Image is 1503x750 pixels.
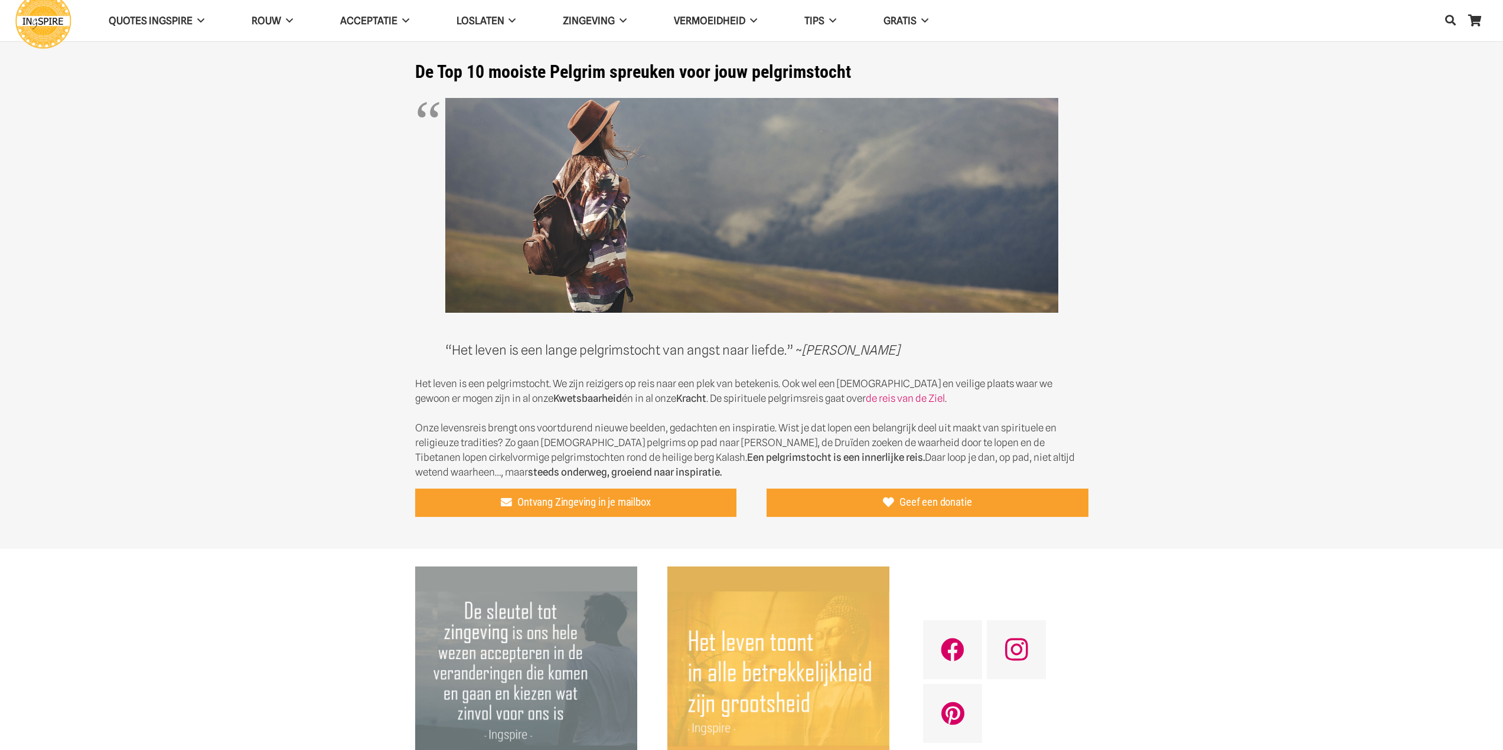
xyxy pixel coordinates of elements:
[804,15,824,27] span: TIPS
[415,568,637,579] a: De sleutel tot Zingeving is ons hele wezen accepteren in de veranderingen die komen en gaan
[563,15,615,27] span: Zingeving
[767,489,1088,517] a: Geef een donatie
[85,6,228,36] a: QUOTES INGSPIRE
[923,684,982,743] a: Pinterest
[860,6,952,36] a: GRATIS
[109,15,193,27] span: QUOTES INGSPIRE
[747,451,925,463] strong: Een pelgrimstocht is een innerlijke reis.
[987,620,1046,679] a: Instagram
[445,98,1058,313] img: Meer zingeving vinden op ingspire het zingevingsplatform
[252,15,281,27] span: ROUW
[781,6,860,36] a: TIPS
[517,496,650,509] span: Ontvang Zingeving in je mailbox
[1439,6,1462,35] a: Zoeken
[445,98,1058,362] p: “Het leven is een lange pelgrimstocht van angst naar liefde.” ~
[674,15,745,27] span: VERMOEIDHEID
[883,15,917,27] span: GRATIS
[866,392,945,404] a: de reis van de Ziel
[650,6,781,36] a: VERMOEIDHEID
[433,6,540,36] a: Loslaten
[415,376,1088,406] p: Het leven is een pelgrimstocht. We zijn reizigers op reis naar een plek van betekenis. Ook wel ee...
[923,620,982,679] a: Facebook
[457,15,504,27] span: Loslaten
[228,6,317,36] a: ROUW
[553,392,622,404] strong: Kwetsbaarheid
[528,466,722,478] strong: steeds onderweg, groeiend naar inspiratie.
[415,61,1088,83] h1: De Top 10 mooiste Pelgrim spreuken voor jouw pelgrimstocht
[676,392,706,404] strong: Kracht
[802,342,899,358] em: [PERSON_NAME]
[899,496,971,509] span: Geef een donatie
[539,6,650,36] a: Zingeving
[415,489,737,517] a: Ontvang Zingeving in je mailbox
[340,15,397,27] span: Acceptatie
[667,568,889,579] a: Het leven toont in alle betrekkelijkheid zijn grootsheid – citaat van Ingspire
[317,6,433,36] a: Acceptatie
[415,421,1088,480] p: Onze levensreis brengt ons voortdurend nieuwe beelden, gedachten en inspiratie. Wist je dat lopen...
